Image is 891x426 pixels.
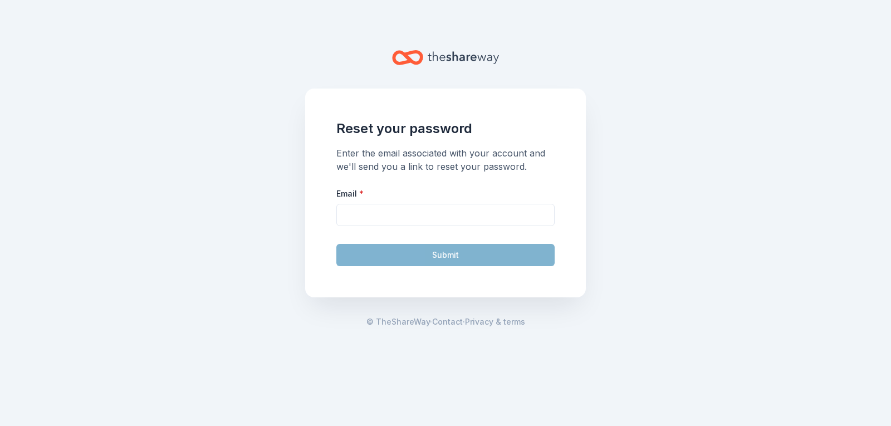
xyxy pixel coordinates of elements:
[366,317,430,326] span: © TheShareWay
[336,120,555,138] h1: Reset your password
[336,146,555,173] div: Enter the email associated with your account and we'll send you a link to reset your password.
[465,315,525,329] a: Privacy & terms
[392,45,499,71] a: Home
[366,315,525,329] span: · ·
[432,315,463,329] a: Contact
[336,188,364,199] label: Email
